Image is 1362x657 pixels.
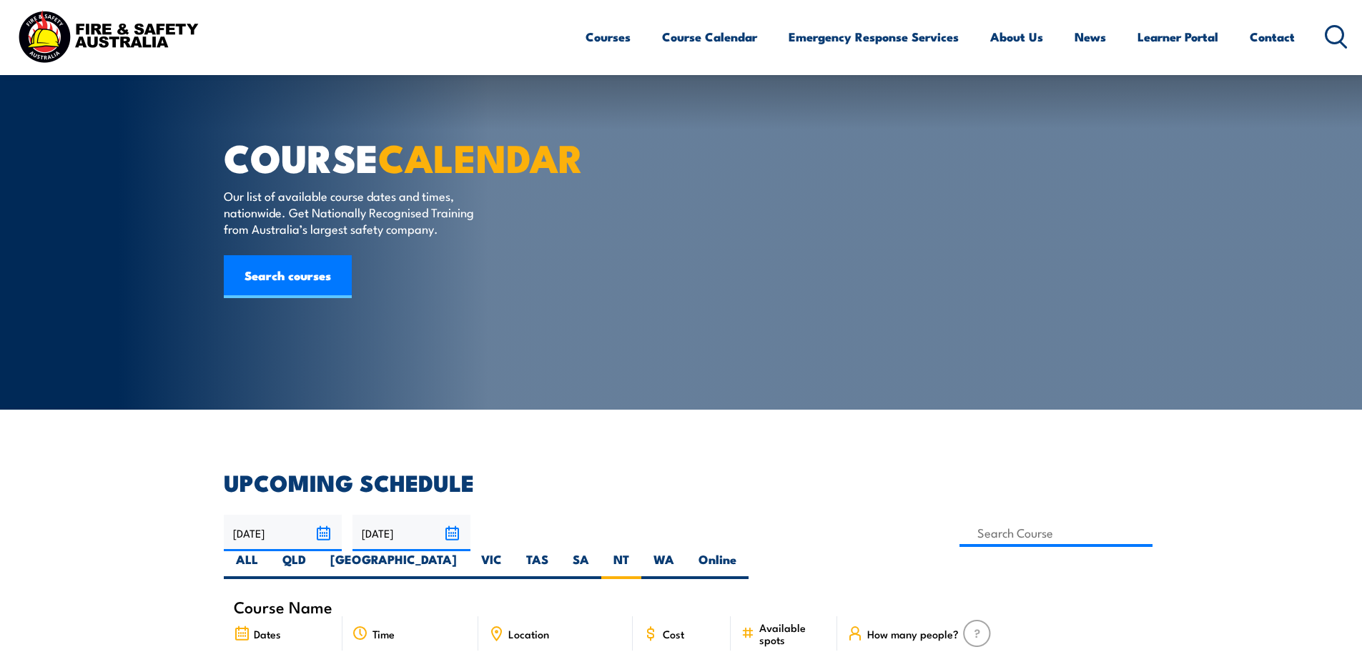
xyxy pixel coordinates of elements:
[224,515,342,551] input: From date
[378,127,583,186] strong: CALENDAR
[561,551,601,579] label: SA
[234,601,332,613] span: Course Name
[1075,18,1106,56] a: News
[224,187,485,237] p: Our list of available course dates and times, nationwide. Get Nationally Recognised Training from...
[686,551,749,579] label: Online
[601,551,641,579] label: NT
[990,18,1043,56] a: About Us
[372,628,395,640] span: Time
[224,140,577,174] h1: COURSE
[1138,18,1218,56] a: Learner Portal
[270,551,318,579] label: QLD
[254,628,281,640] span: Dates
[759,621,827,646] span: Available spots
[641,551,686,579] label: WA
[224,551,270,579] label: ALL
[586,18,631,56] a: Courses
[318,551,469,579] label: [GEOGRAPHIC_DATA]
[1250,18,1295,56] a: Contact
[662,18,757,56] a: Course Calendar
[224,255,352,298] a: Search courses
[663,628,684,640] span: Cost
[352,515,470,551] input: To date
[224,472,1139,492] h2: UPCOMING SCHEDULE
[469,551,514,579] label: VIC
[959,519,1153,547] input: Search Course
[508,628,549,640] span: Location
[789,18,959,56] a: Emergency Response Services
[514,551,561,579] label: TAS
[867,628,959,640] span: How many people?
